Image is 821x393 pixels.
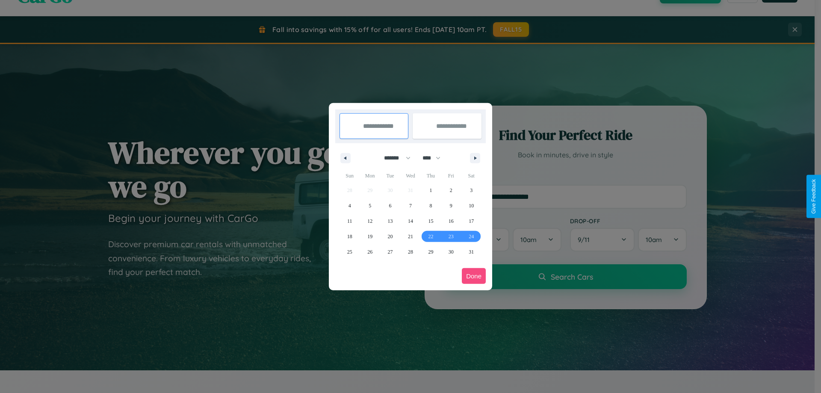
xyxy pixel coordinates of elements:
[347,244,352,260] span: 25
[449,229,454,244] span: 23
[461,169,481,183] span: Sat
[421,183,441,198] button: 1
[461,229,481,244] button: 24
[400,244,420,260] button: 28
[388,244,393,260] span: 27
[441,213,461,229] button: 16
[428,244,433,260] span: 29
[461,198,481,213] button: 10
[421,213,441,229] button: 15
[469,244,474,260] span: 31
[360,198,380,213] button: 5
[421,244,441,260] button: 29
[400,169,420,183] span: Wed
[469,213,474,229] span: 17
[380,229,400,244] button: 20
[369,198,371,213] span: 5
[389,198,392,213] span: 6
[340,213,360,229] button: 11
[340,169,360,183] span: Sun
[388,213,393,229] span: 13
[441,169,461,183] span: Fri
[469,198,474,213] span: 10
[340,229,360,244] button: 18
[360,169,380,183] span: Mon
[360,229,380,244] button: 19
[360,213,380,229] button: 12
[408,229,413,244] span: 21
[461,183,481,198] button: 3
[340,198,360,213] button: 4
[367,244,372,260] span: 26
[441,229,461,244] button: 23
[380,213,400,229] button: 13
[441,244,461,260] button: 30
[347,229,352,244] span: 18
[367,213,372,229] span: 12
[429,183,432,198] span: 1
[449,244,454,260] span: 30
[470,183,473,198] span: 3
[450,183,452,198] span: 2
[421,198,441,213] button: 8
[421,229,441,244] button: 22
[441,198,461,213] button: 9
[450,198,452,213] span: 9
[462,268,486,284] button: Done
[421,169,441,183] span: Thu
[461,244,481,260] button: 31
[348,198,351,213] span: 4
[811,179,817,214] div: Give Feedback
[408,213,413,229] span: 14
[367,229,372,244] span: 19
[461,213,481,229] button: 17
[380,169,400,183] span: Tue
[441,183,461,198] button: 2
[428,229,433,244] span: 22
[409,198,412,213] span: 7
[388,229,393,244] span: 20
[469,229,474,244] span: 24
[400,198,420,213] button: 7
[347,213,352,229] span: 11
[380,244,400,260] button: 27
[449,213,454,229] span: 16
[408,244,413,260] span: 28
[340,244,360,260] button: 25
[360,244,380,260] button: 26
[400,213,420,229] button: 14
[380,198,400,213] button: 6
[429,198,432,213] span: 8
[428,213,433,229] span: 15
[400,229,420,244] button: 21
